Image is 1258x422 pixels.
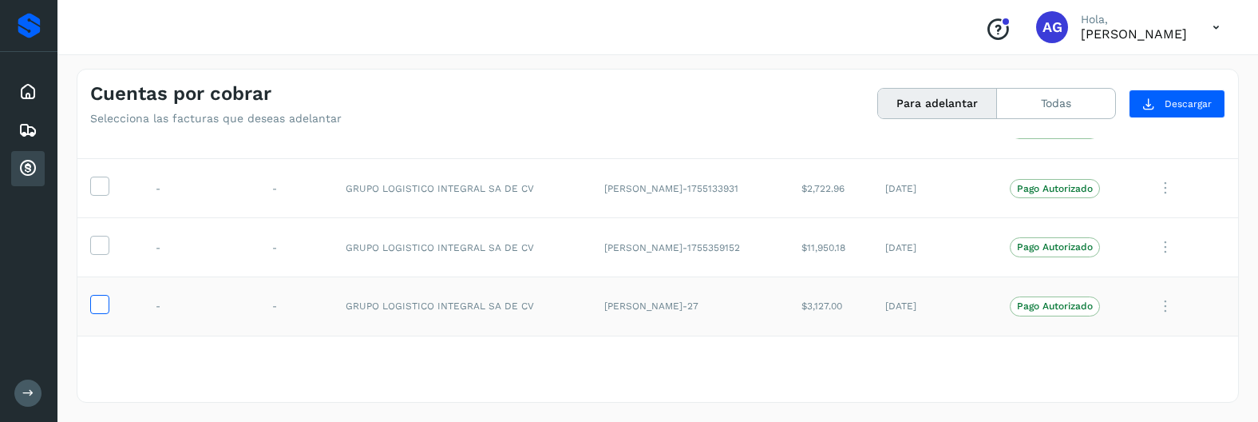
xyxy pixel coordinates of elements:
[1017,301,1093,312] p: Pago Autorizado
[872,159,997,218] td: [DATE]
[591,159,789,218] td: [PERSON_NAME]-1755133931
[333,277,591,336] td: GRUPO LOGISTICO INTEGRAL SA DE CV
[333,218,591,277] td: GRUPO LOGISTICO INTEGRAL SA DE CV
[789,277,872,336] td: $3,127.00
[143,277,259,336] td: -
[878,89,997,118] button: Para adelantar
[259,277,333,336] td: -
[143,159,259,218] td: -
[90,112,342,125] p: Selecciona las facturas que deseas adelantar
[259,159,333,218] td: -
[1081,13,1187,26] p: Hola,
[11,113,45,148] div: Embarques
[872,277,997,336] td: [DATE]
[997,89,1115,118] button: Todas
[872,218,997,277] td: [DATE]
[90,82,271,105] h4: Cuentas por cobrar
[591,218,789,277] td: [PERSON_NAME]-1755359152
[1165,97,1212,111] span: Descargar
[1017,183,1093,194] p: Pago Autorizado
[1129,90,1225,118] button: Descargar
[143,218,259,277] td: -
[259,218,333,277] td: -
[1081,26,1187,42] p: ALVARO GUZMAN GUZMAN
[11,74,45,109] div: Inicio
[591,277,789,336] td: [PERSON_NAME]-27
[789,159,872,218] td: $2,722.96
[1017,241,1093,253] p: Pago Autorizado
[789,218,872,277] td: $11,950.18
[333,159,591,218] td: GRUPO LOGISTICO INTEGRAL SA DE CV
[11,151,45,186] div: Cuentas por cobrar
